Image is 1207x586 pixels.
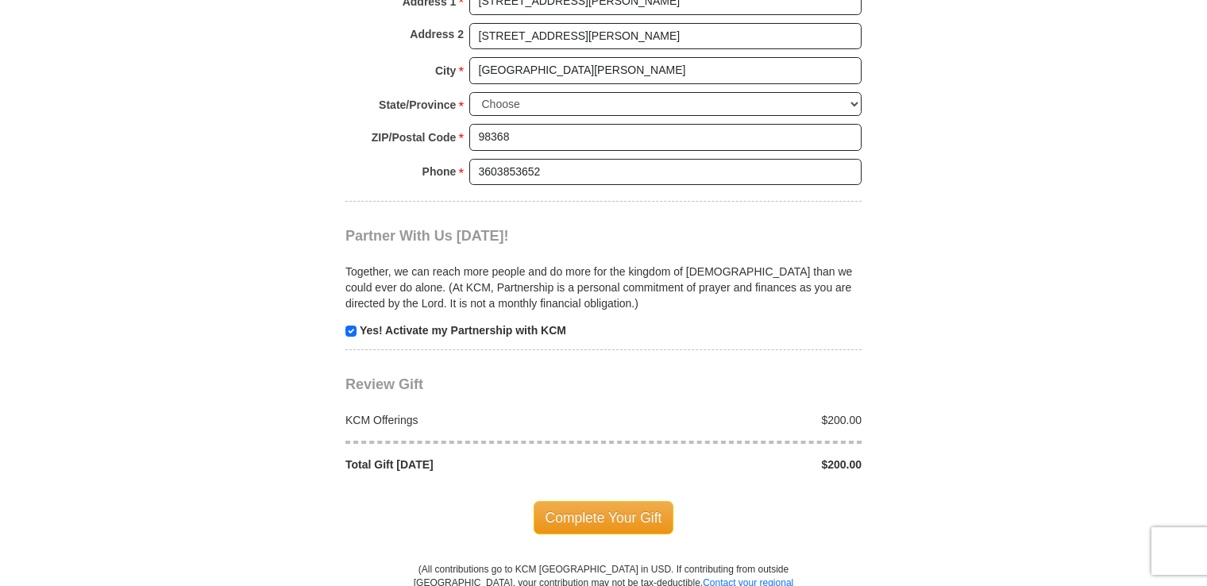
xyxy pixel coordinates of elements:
strong: Yes! Activate my Partnership with KCM [360,324,566,337]
span: Partner With Us [DATE]! [345,228,509,244]
strong: City [435,60,456,82]
strong: ZIP/Postal Code [372,126,457,148]
div: KCM Offerings [337,412,604,428]
strong: Phone [422,160,457,183]
div: $200.00 [603,457,870,472]
strong: State/Province [379,94,456,116]
p: Together, we can reach more people and do more for the kingdom of [DEMOGRAPHIC_DATA] than we coul... [345,264,862,311]
div: Total Gift [DATE] [337,457,604,472]
span: Complete Your Gift [534,501,674,534]
span: Review Gift [345,376,423,392]
strong: Address 2 [410,23,464,45]
div: $200.00 [603,412,870,428]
